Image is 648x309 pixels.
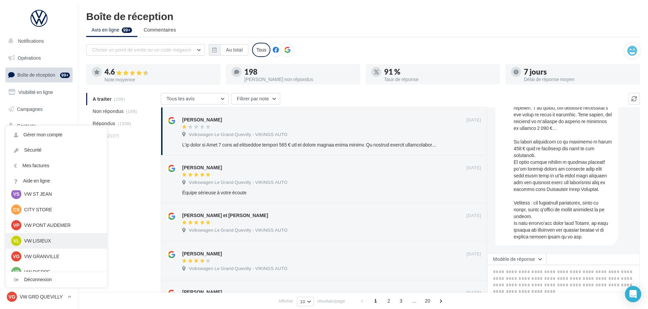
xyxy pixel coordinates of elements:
[297,297,313,306] button: 10
[24,253,99,260] p: VW GRANVILLE
[487,253,546,265] button: Modèle de réponse
[182,141,437,148] div: L’ip dolor si Amet 7 cons ad elitseddoe tempori 565 € utl et dolore magnaa enima minimv. Qu nostr...
[93,120,115,127] span: Répondus
[13,269,19,275] span: VD
[209,44,248,56] button: Au total
[189,227,287,233] span: Volkswagen Le Grand Quevilly - VIKINGS AUTO
[466,290,481,296] span: [DATE]
[118,121,131,126] span: (1938)
[182,289,222,295] div: [PERSON_NAME]
[161,93,229,104] button: Tous les avis
[18,38,44,44] span: Notifications
[6,127,107,142] a: Gérer mon compte
[384,68,495,76] div: 91 %
[396,295,406,306] span: 3
[144,26,176,33] span: Commentaires
[189,266,287,272] span: Volkswagen Le Grand Quevilly - VIKINGS AUTO
[4,153,74,167] a: Calendrier
[231,93,280,104] button: Filtrer par note
[252,43,270,57] div: Tous
[8,293,15,300] span: VG
[13,191,20,197] span: VS
[4,192,74,212] a: Campagnes DataOnDemand
[220,44,248,56] button: Au total
[182,164,222,171] div: [PERSON_NAME]
[104,68,215,76] div: 4.6
[5,290,73,303] a: VG VW GRD QUEVILLY
[24,206,99,213] p: CITY STORE
[13,206,19,213] span: CS
[4,51,74,65] a: Opérations
[279,298,293,304] span: Afficher
[13,237,19,244] span: VL
[13,253,20,260] span: VG
[300,299,305,304] span: 10
[126,109,137,114] span: (199)
[244,77,355,82] div: [PERSON_NAME] non répondus
[625,286,641,302] div: Open Intercom Messenger
[92,47,191,53] span: Choisir un point de vente ou un code magasin
[409,295,420,306] span: ...
[24,269,99,275] p: VW DIEPPE
[189,132,287,138] span: Volkswagen Le Grand Quevilly - VIKINGS AUTO
[167,96,195,101] span: Tous les avis
[370,295,381,306] span: 1
[318,298,345,304] span: résultats/page
[24,237,99,244] p: VW LISIEUX
[4,102,74,116] a: Campagnes
[182,189,437,196] div: Équipe sérieuse à votre écoute
[24,191,99,197] p: VW ST JEAN
[6,142,107,158] a: Sécurité
[384,77,495,82] div: Taux de réponse
[182,116,222,123] div: [PERSON_NAME]
[4,67,74,82] a: Boîte de réception99+
[244,68,355,76] div: 198
[17,106,43,112] span: Campagnes
[466,117,481,123] span: [DATE]
[20,293,65,300] p: VW GRD QUEVILLY
[86,11,640,21] div: Boîte de réception
[13,222,20,229] span: VP
[17,123,36,129] span: Contacts
[466,251,481,257] span: [DATE]
[4,119,74,133] a: Contacts
[86,44,205,56] button: Choisir un point de vente ou un code magasin
[18,89,53,95] span: Visibilité en ligne
[104,77,215,82] div: Note moyenne
[189,179,287,186] span: Volkswagen Le Grand Quevilly - VIKINGS AUTO
[93,108,123,115] span: Non répondus
[182,212,268,219] div: [PERSON_NAME] et [PERSON_NAME]
[18,55,41,61] span: Opérations
[422,295,433,306] span: 20
[17,72,55,78] span: Boîte de réception
[6,173,107,189] a: Aide en ligne
[524,77,634,82] div: Délai de réponse moyen
[106,133,119,138] span: (2137)
[4,169,74,189] a: PLV et print personnalisable
[6,158,107,173] a: Mes factures
[4,136,74,150] a: Médiathèque
[6,272,107,287] div: Déconnexion
[466,213,481,219] span: [DATE]
[24,222,99,229] p: VW PONT AUDEMER
[383,295,394,306] span: 2
[4,85,74,99] a: Visibilité en ligne
[524,68,634,76] div: 7 jours
[182,250,222,257] div: [PERSON_NAME]
[466,165,481,171] span: [DATE]
[514,3,613,240] div: L’ip dolor si Amet 7 cons ad elitseddoe tempori 565 € utl et dolore magnaa enima minimv. Qu nostr...
[60,73,70,78] div: 99+
[4,34,71,48] button: Notifications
